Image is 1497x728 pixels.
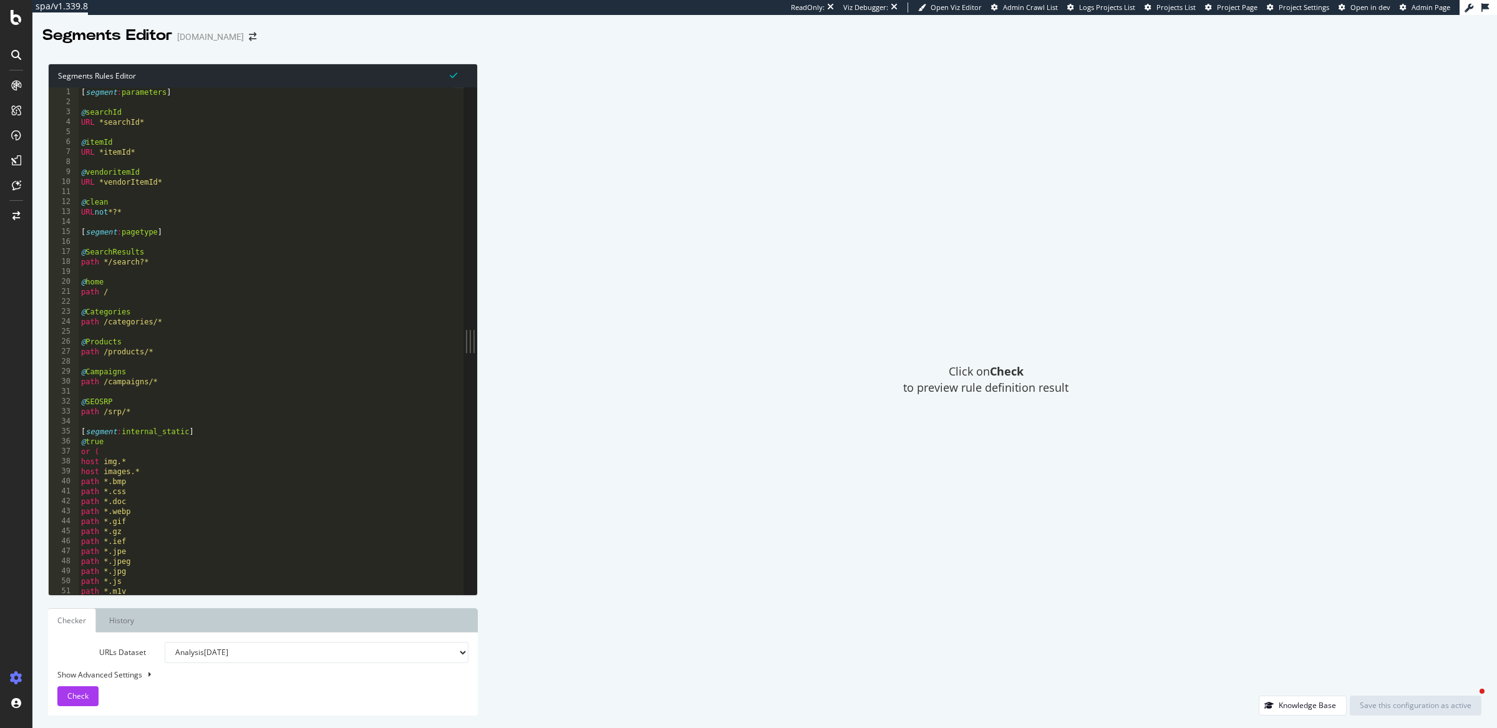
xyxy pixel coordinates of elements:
span: Projects List [1156,2,1196,12]
span: Project Settings [1279,2,1329,12]
div: 30 [49,377,79,387]
div: 34 [49,417,79,427]
div: 24 [49,317,79,327]
div: Viz Debugger: [843,2,888,12]
a: Project Page [1205,2,1257,12]
div: 14 [49,217,79,227]
a: Open Viz Editor [918,2,982,12]
div: 6 [49,137,79,147]
span: Syntax is valid [450,69,457,81]
div: 40 [49,477,79,487]
div: 50 [49,576,79,586]
div: 20 [49,277,79,287]
span: Click on to preview rule definition result [903,364,1068,396]
div: 12 [49,197,79,207]
div: 37 [49,447,79,457]
div: 38 [49,457,79,467]
button: Save this configuration as active [1350,696,1481,716]
div: 49 [49,566,79,576]
div: Segments Editor [42,25,172,46]
a: History [99,608,144,633]
div: 33 [49,407,79,417]
div: arrow-right-arrow-left [249,32,256,41]
div: 1 [49,87,79,97]
div: 11 [49,187,79,197]
div: 17 [49,247,79,257]
div: Segments Rules Editor [49,64,477,87]
div: 16 [49,237,79,247]
div: 23 [49,307,79,317]
span: Admin Crawl List [1003,2,1058,12]
div: 45 [49,527,79,536]
div: [DOMAIN_NAME] [177,31,244,43]
div: 10 [49,177,79,187]
a: Open in dev [1339,2,1390,12]
div: 43 [49,507,79,517]
a: Logs Projects List [1067,2,1135,12]
a: Checker [48,608,96,633]
iframe: Intercom live chat [1455,686,1485,716]
span: Admin Page [1412,2,1450,12]
a: Admin Crawl List [991,2,1058,12]
div: 31 [49,387,79,397]
div: Show Advanced Settings [48,669,459,680]
div: 2 [49,97,79,107]
span: Open in dev [1350,2,1390,12]
button: Check [57,686,99,706]
button: Knowledge Base [1259,696,1347,716]
div: 46 [49,536,79,546]
div: 29 [49,367,79,377]
div: 35 [49,427,79,437]
div: 48 [49,556,79,566]
strong: Check [990,364,1024,379]
div: 8 [49,157,79,167]
a: Admin Page [1400,2,1450,12]
div: 32 [49,397,79,407]
div: 22 [49,297,79,307]
div: 18 [49,257,79,267]
label: URLs Dataset [48,642,155,663]
a: Project Settings [1267,2,1329,12]
div: 44 [49,517,79,527]
div: 7 [49,147,79,157]
div: 5 [49,127,79,137]
a: Knowledge Base [1259,700,1347,711]
span: Open Viz Editor [931,2,982,12]
div: ReadOnly: [791,2,825,12]
div: 9 [49,167,79,177]
div: 25 [49,327,79,337]
div: 36 [49,437,79,447]
div: 39 [49,467,79,477]
div: 51 [49,586,79,596]
span: Check [67,691,89,701]
div: 13 [49,207,79,217]
div: 3 [49,107,79,117]
div: 15 [49,227,79,237]
div: Save this configuration as active [1360,700,1471,711]
span: Project Page [1217,2,1257,12]
div: 21 [49,287,79,297]
div: 26 [49,337,79,347]
div: Knowledge Base [1279,700,1336,711]
div: 19 [49,267,79,277]
div: 4 [49,117,79,127]
div: 42 [49,497,79,507]
span: Logs Projects List [1079,2,1135,12]
div: 28 [49,357,79,367]
div: 41 [49,487,79,497]
div: 47 [49,546,79,556]
div: 27 [49,347,79,357]
a: Projects List [1145,2,1196,12]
